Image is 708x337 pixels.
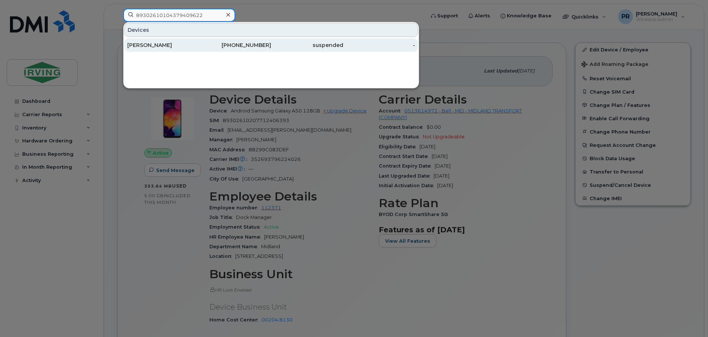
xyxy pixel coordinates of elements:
a: [PERSON_NAME][PHONE_NUMBER]suspended- [124,38,418,52]
div: [PERSON_NAME] [127,41,199,49]
input: Find something... [123,9,235,22]
div: suspended [271,41,343,49]
div: Devices [124,23,418,37]
div: - [343,41,415,49]
div: [PHONE_NUMBER] [199,41,272,49]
